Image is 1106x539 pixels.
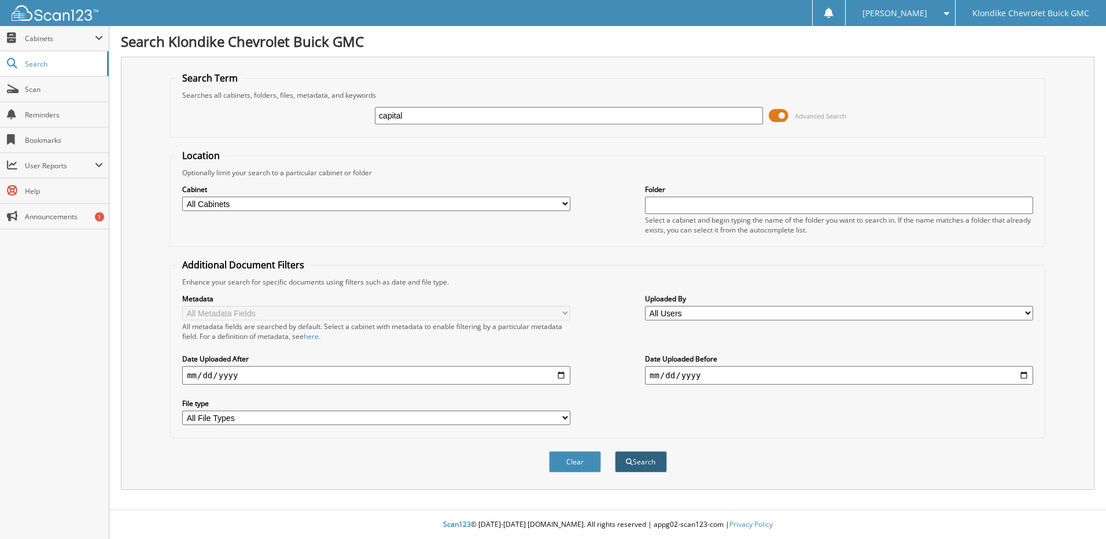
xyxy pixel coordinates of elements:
[549,451,601,472] button: Clear
[176,259,310,271] legend: Additional Document Filters
[176,149,226,162] legend: Location
[95,212,104,221] div: 1
[12,5,98,21] img: scan123-logo-white.svg
[729,519,773,529] a: Privacy Policy
[615,451,667,472] button: Search
[109,511,1106,539] div: © [DATE]-[DATE] [DOMAIN_NAME]. All rights reserved | appg02-scan123-com |
[25,59,101,69] span: Search
[182,366,570,385] input: start
[645,354,1033,364] label: Date Uploaded Before
[182,184,570,194] label: Cabinet
[862,10,927,17] span: [PERSON_NAME]
[972,10,1089,17] span: Klondike Chevrolet Buick GMC
[25,84,103,94] span: Scan
[25,34,95,43] span: Cabinets
[176,277,1039,287] div: Enhance your search for specific documents using filters such as date and file type.
[25,212,103,221] span: Announcements
[25,135,103,145] span: Bookmarks
[182,322,570,341] div: All metadata fields are searched by default. Select a cabinet with metadata to enable filtering b...
[645,184,1033,194] label: Folder
[176,90,1039,100] div: Searches all cabinets, folders, files, metadata, and keywords
[182,398,570,408] label: File type
[443,519,471,529] span: Scan123
[795,112,846,120] span: Advanced Search
[304,331,319,341] a: here
[182,294,570,304] label: Metadata
[121,32,1094,51] h1: Search Klondike Chevrolet Buick GMC
[25,186,103,196] span: Help
[176,72,244,84] legend: Search Term
[25,110,103,120] span: Reminders
[176,168,1039,178] div: Optionally limit your search to a particular cabinet or folder
[645,294,1033,304] label: Uploaded By
[645,366,1033,385] input: end
[25,161,95,171] span: User Reports
[182,354,570,364] label: Date Uploaded After
[645,215,1033,235] div: Select a cabinet and begin typing the name of the folder you want to search in. If the name match...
